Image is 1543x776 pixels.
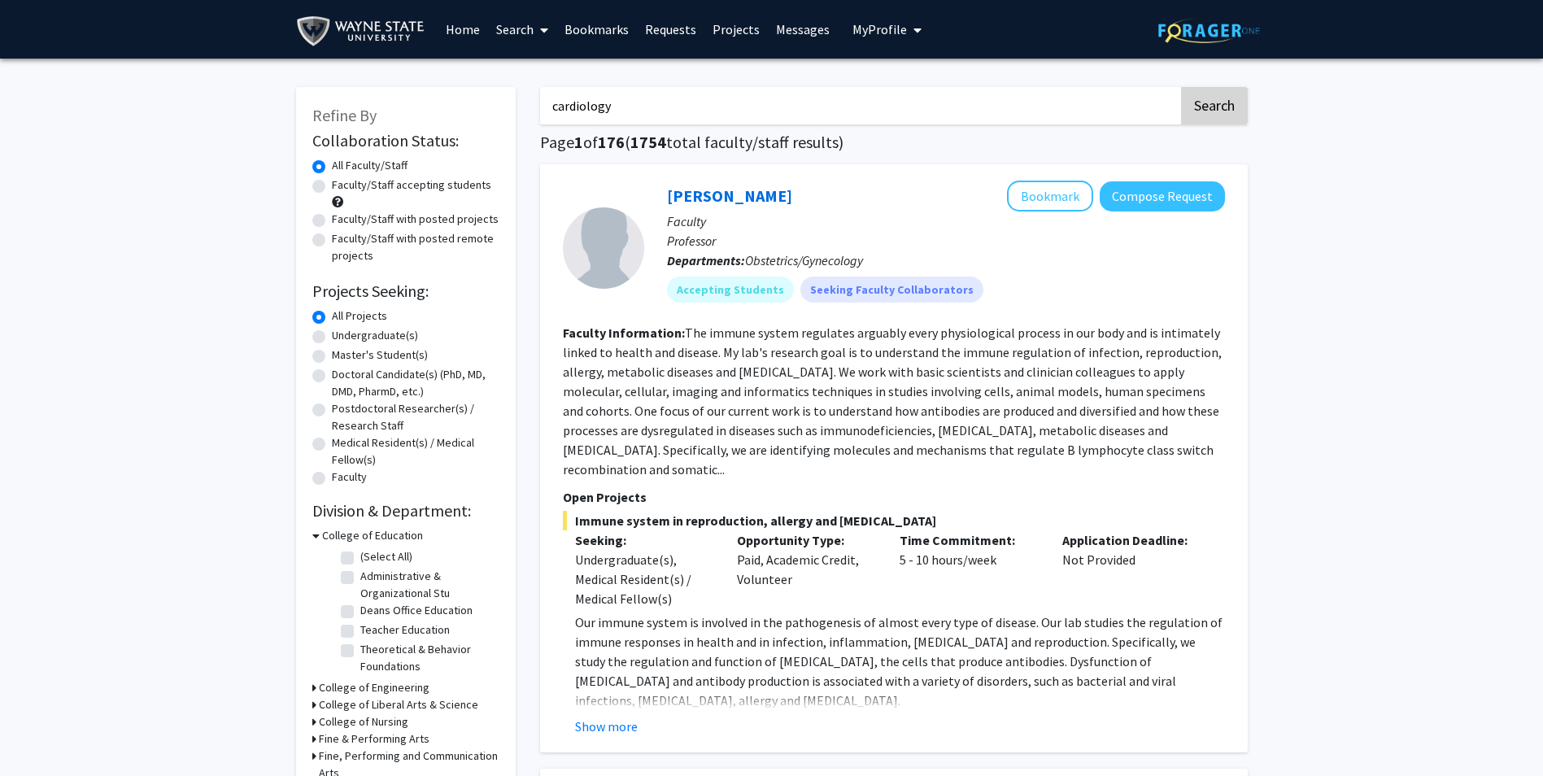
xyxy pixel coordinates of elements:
[852,21,907,37] span: My Profile
[667,185,792,206] a: [PERSON_NAME]
[1050,530,1213,608] div: Not Provided
[575,717,638,736] button: Show more
[563,487,1225,507] p: Open Projects
[1181,87,1248,124] button: Search
[360,548,412,565] label: (Select All)
[332,157,408,174] label: All Faculty/Staff
[575,614,1223,708] span: Our immune system is involved in the pathogenesis of almost every type of disease. Our lab studie...
[360,621,450,639] label: Teacher Education
[332,327,418,344] label: Undergraduate(s)
[667,277,794,303] mat-chip: Accepting Students
[319,713,408,730] h3: College of Nursing
[667,231,1225,251] p: Professor
[1062,530,1201,550] p: Application Deadline:
[1007,181,1093,211] button: Add Kang Chen to Bookmarks
[540,87,1179,124] input: Search Keywords
[704,1,768,58] a: Projects
[574,132,583,152] span: 1
[768,1,838,58] a: Messages
[1100,181,1225,211] button: Compose Request to Kang Chen
[563,511,1225,530] span: Immune system in reproduction, allergy and [MEDICAL_DATA]
[360,602,473,619] label: Deans Office Education
[737,530,875,550] p: Opportunity Type:
[488,1,556,58] a: Search
[1158,18,1260,43] img: ForagerOne Logo
[725,530,887,608] div: Paid, Academic Credit, Volunteer
[563,325,685,341] b: Faculty Information:
[296,13,432,50] img: Wayne State University Logo
[332,307,387,325] label: All Projects
[745,252,863,268] span: Obstetrics/Gynecology
[332,347,428,364] label: Master's Student(s)
[312,105,377,125] span: Refine By
[332,177,491,194] label: Faculty/Staff accepting students
[12,703,69,764] iframe: Chat
[575,530,713,550] p: Seeking:
[319,730,429,748] h3: Fine & Performing Arts
[312,281,499,301] h2: Projects Seeking:
[900,530,1038,550] p: Time Commitment:
[360,568,495,602] label: Administrative & Organizational Stu
[360,641,495,675] label: Theoretical & Behavior Foundations
[319,696,478,713] h3: College of Liberal Arts & Science
[630,132,666,152] span: 1754
[887,530,1050,608] div: 5 - 10 hours/week
[332,469,367,486] label: Faculty
[556,1,637,58] a: Bookmarks
[312,131,499,150] h2: Collaboration Status:
[438,1,488,58] a: Home
[667,211,1225,231] p: Faculty
[332,400,499,434] label: Postdoctoral Researcher(s) / Research Staff
[332,211,499,228] label: Faculty/Staff with posted projects
[312,501,499,521] h2: Division & Department:
[319,679,429,696] h3: College of Engineering
[322,527,423,544] h3: College of Education
[540,133,1248,152] h1: Page of ( total faculty/staff results)
[637,1,704,58] a: Requests
[563,325,1222,477] fg-read-more: The immune system regulates arguably every physiological process in our body and is intimately li...
[800,277,983,303] mat-chip: Seeking Faculty Collaborators
[332,230,499,264] label: Faculty/Staff with posted remote projects
[332,366,499,400] label: Doctoral Candidate(s) (PhD, MD, DMD, PharmD, etc.)
[332,434,499,469] label: Medical Resident(s) / Medical Fellow(s)
[598,132,625,152] span: 176
[667,252,745,268] b: Departments:
[575,550,713,608] div: Undergraduate(s), Medical Resident(s) / Medical Fellow(s)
